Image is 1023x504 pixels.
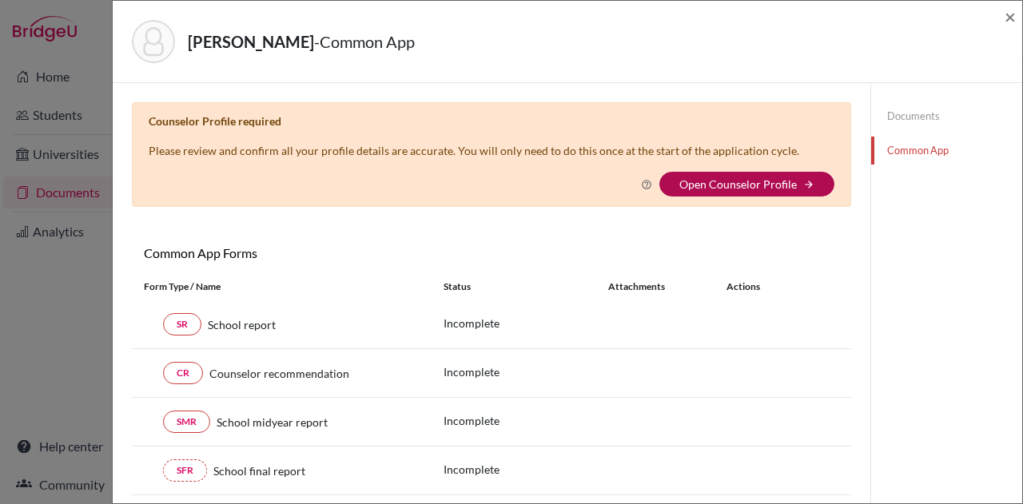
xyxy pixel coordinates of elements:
[871,102,1022,130] a: Documents
[163,411,210,433] a: SMR
[314,32,415,51] span: - Common App
[213,462,305,479] span: School final report
[132,245,492,260] h6: Common App Forms
[132,280,432,294] div: Form Type / Name
[444,363,608,380] p: Incomplete
[608,280,707,294] div: Attachments
[444,280,608,294] div: Status
[149,114,281,128] b: Counselor Profile required
[707,280,806,294] div: Actions
[163,459,207,482] a: SFR
[444,315,608,331] p: Incomplete
[803,179,814,190] i: arrow_forward
[444,412,608,429] p: Incomplete
[208,316,276,333] span: School report
[871,137,1022,165] a: Common App
[444,461,608,478] p: Incomplete
[149,142,799,159] p: Please review and confirm all your profile details are accurate. You will only need to do this on...
[163,313,201,335] a: SR
[1005,7,1016,26] button: Close
[679,177,797,191] a: Open Counselor Profile
[209,365,349,382] span: Counselor recommendation
[163,362,203,384] a: CR
[217,414,328,431] span: School midyear report
[188,32,314,51] strong: [PERSON_NAME]
[659,172,834,196] button: Open Counselor Profilearrow_forward
[1005,5,1016,28] span: ×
